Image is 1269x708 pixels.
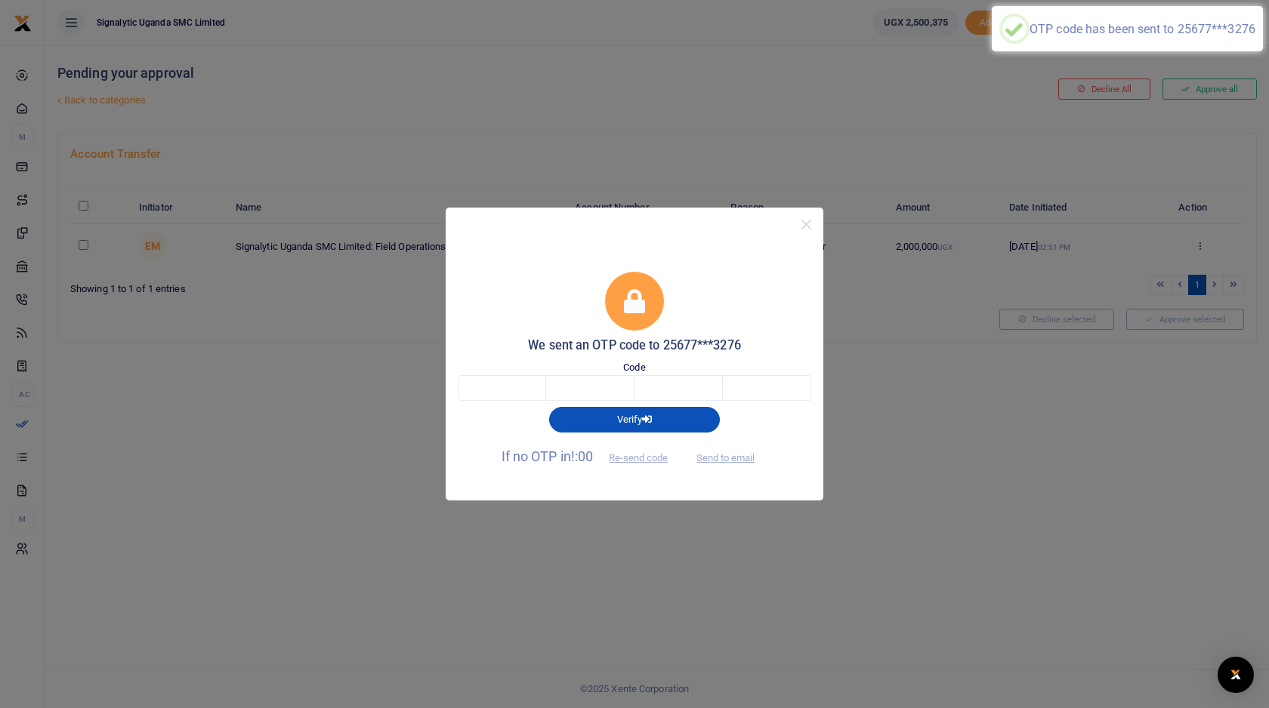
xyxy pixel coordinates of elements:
[1218,657,1254,693] div: Open Intercom Messenger
[795,214,817,235] button: Close
[1030,22,1255,36] div: OTP code has been sent to 25677***3276
[502,448,681,464] span: If no OTP in
[571,448,593,464] span: !:00
[549,407,720,432] button: Verify
[623,360,645,375] label: Code
[458,338,811,353] h5: We sent an OTP code to 25677***3276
